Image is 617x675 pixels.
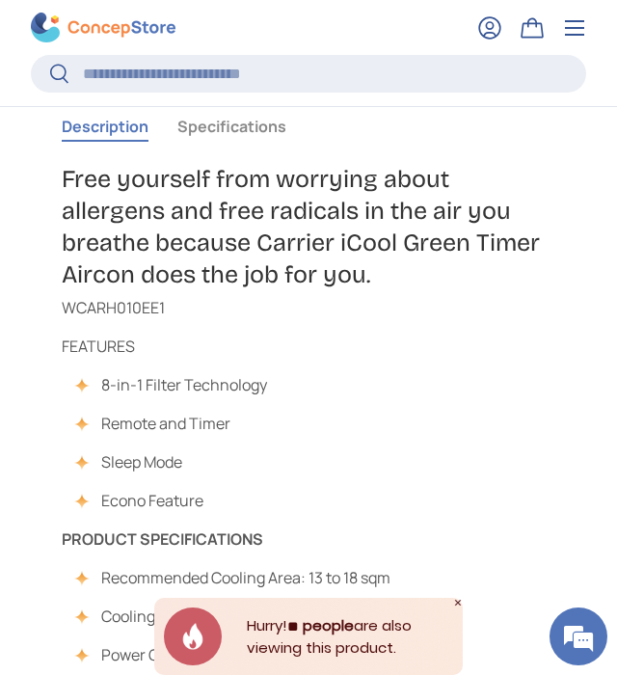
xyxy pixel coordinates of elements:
div: Close [453,598,463,607]
li: Sleep Mode [81,450,267,473]
div: Chat with us now [100,108,324,133]
button: Description [62,104,148,148]
li: Econo Feature [81,489,267,512]
li: Recommended Cooling Area: 13 to 18 sqm [81,566,409,589]
div: Minimize live chat window [316,10,362,56]
li: Power Consumption: 930 [PERSON_NAME] [81,643,409,666]
li: Cooling Capacity: 9,300 kJ/hr [81,605,409,628]
p: WCARH010EE1 [62,296,555,319]
h4: Free yourself from worrying about allergens and free radicals in the air you breathe because Carr... [62,164,555,290]
strong: PRODUCT SPECIFICATIONS [62,528,263,550]
p: FEATURES [62,335,555,358]
li: Remote and Timer [81,412,267,435]
li: 8-in-1 Filter Technology [81,373,267,396]
span: We're online! [112,210,266,405]
img: ConcepStore [31,13,175,43]
textarea: Type your message and hit 'Enter' [10,461,367,528]
button: Specifications [177,104,286,148]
